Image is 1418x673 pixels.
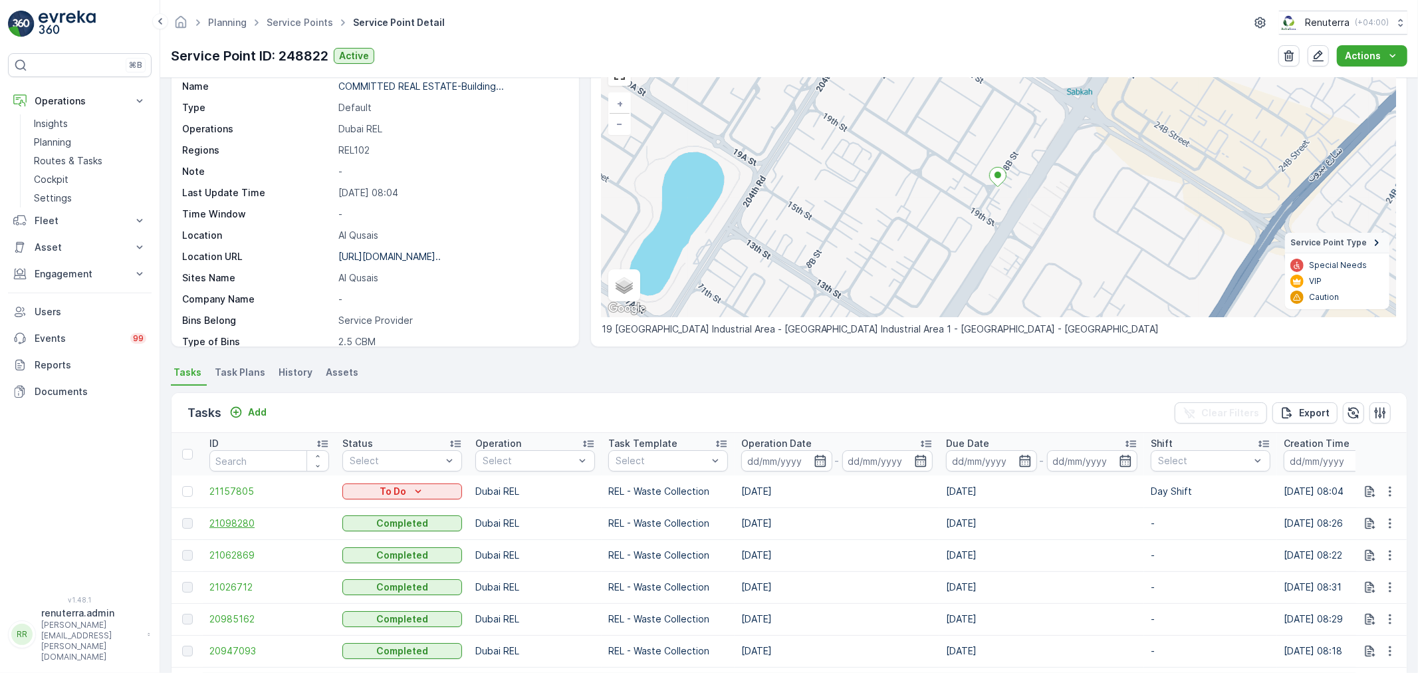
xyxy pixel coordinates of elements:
[350,16,447,29] span: Service Point Detail
[8,299,152,325] a: Users
[939,635,1144,667] td: [DATE]
[182,144,333,157] p: Regions
[1345,49,1381,63] p: Actions
[182,165,333,178] p: Note
[29,189,152,207] a: Settings
[29,114,152,133] a: Insights
[182,314,333,327] p: Bins Belong
[342,611,462,627] button: Completed
[939,507,1144,539] td: [DATE]
[602,603,735,635] td: REL - Waste Collection
[610,94,630,114] a: Zoom In
[1279,11,1407,35] button: Renuterra(+04:00)
[342,483,462,499] button: To Do
[182,250,333,263] p: Location URL
[279,366,312,379] span: History
[1151,437,1173,450] p: Shift
[380,485,406,498] p: To Do
[338,314,565,327] p: Service Provider
[182,229,333,242] p: Location
[35,358,146,372] p: Reports
[209,485,329,498] a: 21157805
[342,515,462,531] button: Completed
[29,133,152,152] a: Planning
[338,335,565,348] p: 2.5 CBM
[35,305,146,319] p: Users
[182,271,333,285] p: Sites Name
[602,323,1396,336] p: 19 [GEOGRAPHIC_DATA] Industrial Area - [GEOGRAPHIC_DATA] Industrial Area 1 - [GEOGRAPHIC_DATA] - ...
[616,118,623,129] span: −
[342,643,462,659] button: Completed
[1144,475,1277,507] td: Day Shift
[605,300,649,317] img: Google
[34,173,68,186] p: Cockpit
[338,186,565,200] p: [DATE] 08:04
[34,117,68,130] p: Insights
[735,475,939,507] td: [DATE]
[946,450,1037,471] input: dd/mm/yyyy
[8,207,152,234] button: Fleet
[182,101,333,114] p: Type
[35,214,125,227] p: Fleet
[1144,571,1277,603] td: -
[29,152,152,170] a: Routes & Tasks
[34,136,71,149] p: Planning
[342,437,373,450] p: Status
[1305,16,1350,29] p: Renuterra
[35,241,125,254] p: Asset
[182,122,333,136] p: Operations
[376,549,428,562] p: Completed
[469,507,602,539] td: Dubai REL
[1175,402,1267,424] button: Clear Filters
[1144,635,1277,667] td: -
[602,539,735,571] td: REL - Waste Collection
[741,450,832,471] input: dd/mm/yyyy
[1040,453,1044,469] p: -
[334,48,374,64] button: Active
[8,261,152,287] button: Engagement
[946,437,989,450] p: Due Date
[342,579,462,595] button: Completed
[41,620,141,662] p: [PERSON_NAME][EMAIL_ADDRESS][PERSON_NAME][DOMAIN_NAME]
[34,154,102,168] p: Routes & Tasks
[338,207,565,221] p: -
[338,229,565,242] p: Al Qusais
[41,606,141,620] p: renuterra.admin
[1290,237,1367,248] span: Service Point Type
[174,20,188,31] a: Homepage
[616,454,707,468] p: Select
[1144,539,1277,571] td: -
[469,571,602,603] td: Dubai REL
[376,644,428,658] p: Completed
[469,539,602,571] td: Dubai REL
[182,293,333,306] p: Company Name
[735,571,939,603] td: [DATE]
[8,596,152,604] span: v 1.48.1
[11,624,33,645] div: RR
[376,581,428,594] p: Completed
[1355,17,1389,28] p: ( +04:00 )
[1309,260,1367,271] p: Special Needs
[939,603,1144,635] td: [DATE]
[1337,45,1407,67] button: Actions
[1279,15,1300,30] img: Screenshot_2024-07-26_at_13.33.01.png
[182,582,193,593] div: Toggle Row Selected
[8,352,152,378] a: Reports
[182,335,333,348] p: Type of Bins
[342,547,462,563] button: Completed
[209,517,329,530] a: 21098280
[209,581,329,594] a: 21026712
[610,114,630,134] a: Zoom Out
[34,192,72,205] p: Settings
[39,11,96,37] img: logo_light-DOdMpM7g.png
[129,60,142,70] p: ⌘B
[182,207,333,221] p: Time Window
[326,366,358,379] span: Assets
[1272,402,1338,424] button: Export
[208,17,247,28] a: Planning
[469,635,602,667] td: Dubai REL
[182,186,333,200] p: Last Update Time
[469,603,602,635] td: Dubai REL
